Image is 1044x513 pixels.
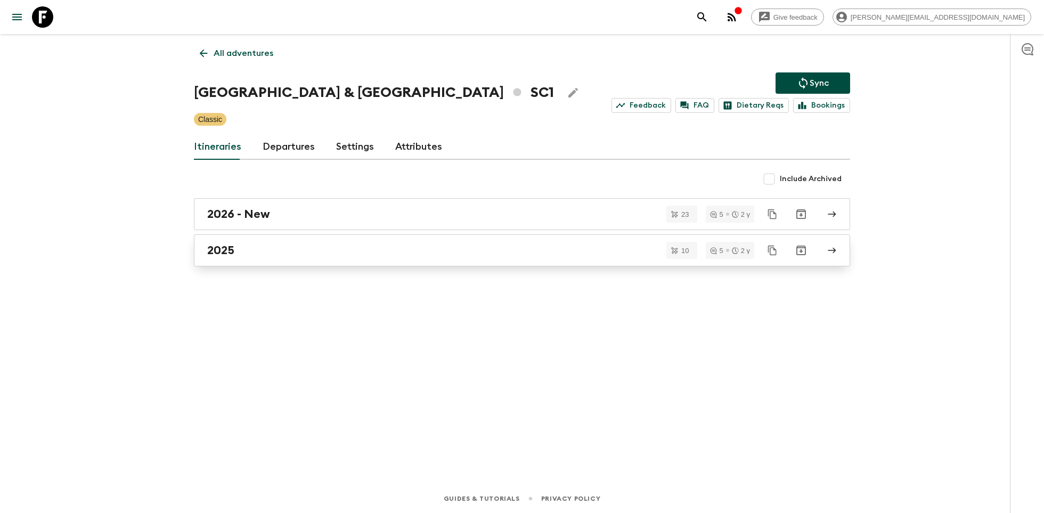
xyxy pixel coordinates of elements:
[562,82,584,103] button: Edit Adventure Title
[198,114,222,125] p: Classic
[780,174,842,184] span: Include Archived
[611,98,671,113] a: Feedback
[194,234,850,266] a: 2025
[6,6,28,28] button: menu
[719,98,789,113] a: Dietary Reqs
[675,247,695,254] span: 10
[194,134,241,160] a: Itineraries
[751,9,824,26] a: Give feedback
[810,77,829,89] p: Sync
[675,98,714,113] a: FAQ
[768,13,823,21] span: Give feedback
[194,43,279,64] a: All adventures
[710,247,723,254] div: 5
[395,134,442,160] a: Attributes
[444,493,520,504] a: Guides & Tutorials
[845,13,1031,21] span: [PERSON_NAME][EMAIL_ADDRESS][DOMAIN_NAME]
[336,134,374,160] a: Settings
[833,9,1031,26] div: [PERSON_NAME][EMAIL_ADDRESS][DOMAIN_NAME]
[763,205,782,224] button: Duplicate
[214,47,273,60] p: All adventures
[194,82,554,103] h1: [GEOGRAPHIC_DATA] & [GEOGRAPHIC_DATA] SC1
[790,240,812,261] button: Archive
[541,493,600,504] a: Privacy Policy
[710,211,723,218] div: 5
[790,203,812,225] button: Archive
[732,211,750,218] div: 2 y
[675,211,695,218] span: 23
[207,207,270,221] h2: 2026 - New
[776,72,850,94] button: Sync adventure departures to the booking engine
[207,243,234,257] h2: 2025
[763,241,782,260] button: Duplicate
[793,98,850,113] a: Bookings
[263,134,315,160] a: Departures
[732,247,750,254] div: 2 y
[691,6,713,28] button: search adventures
[194,198,850,230] a: 2026 - New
